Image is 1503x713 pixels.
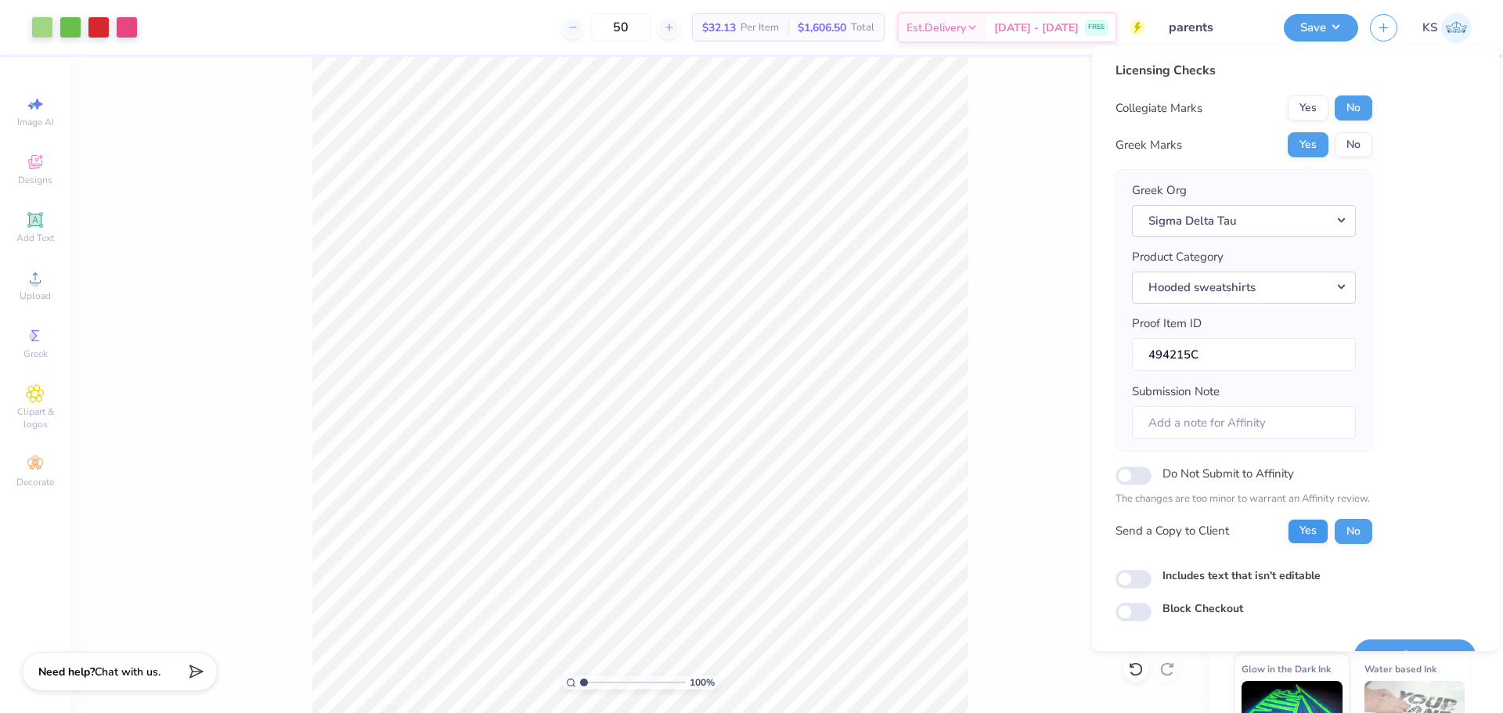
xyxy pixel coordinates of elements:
[1116,492,1372,507] p: The changes are too minor to warrant an Affinity review.
[17,116,54,128] span: Image AI
[690,675,715,690] span: 100 %
[1116,61,1372,80] div: Licensing Checks
[994,20,1079,36] span: [DATE] - [DATE]
[1132,315,1202,333] label: Proof Item ID
[1422,19,1437,37] span: KS
[1422,13,1472,43] a: KS
[1335,519,1372,544] button: No
[1284,14,1358,41] button: Save
[1288,132,1328,157] button: Yes
[1335,132,1372,157] button: No
[1354,639,1476,672] button: Save
[798,20,846,36] span: $1,606.50
[1162,567,1321,584] label: Includes text that isn't editable
[16,476,54,488] span: Decorate
[1132,248,1224,266] label: Product Category
[1132,205,1356,237] button: Sigma Delta Tau
[1242,661,1331,677] span: Glow in the Dark Ink
[1132,383,1220,401] label: Submission Note
[1116,522,1229,540] div: Send a Copy to Client
[23,347,48,360] span: Greek
[16,232,54,244] span: Add Text
[1132,272,1356,304] button: Hooded sweatshirts
[18,174,52,186] span: Designs
[8,405,63,430] span: Clipart & logos
[590,13,651,41] input: – –
[1132,182,1187,200] label: Greek Org
[38,664,95,679] strong: Need help?
[1162,463,1294,484] label: Do Not Submit to Affinity
[1288,95,1328,121] button: Yes
[1162,600,1243,617] label: Block Checkout
[1441,13,1472,43] img: Kath Sales
[906,20,966,36] span: Est. Delivery
[1288,519,1328,544] button: Yes
[702,20,736,36] span: $32.13
[20,290,51,302] span: Upload
[1335,95,1372,121] button: No
[1088,22,1105,33] span: FREE
[851,20,874,36] span: Total
[1132,406,1356,440] input: Add a note for Affinity
[1116,136,1182,154] div: Greek Marks
[1364,661,1436,677] span: Water based Ink
[741,20,779,36] span: Per Item
[1157,12,1272,43] input: Untitled Design
[1116,99,1202,117] div: Collegiate Marks
[95,664,160,679] span: Chat with us.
